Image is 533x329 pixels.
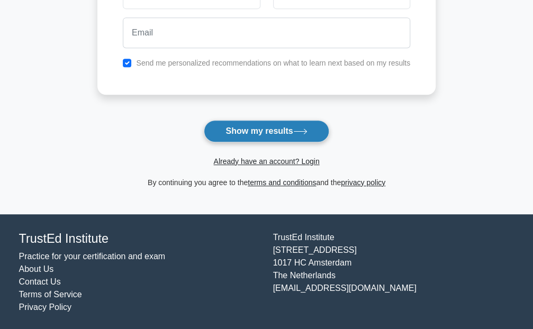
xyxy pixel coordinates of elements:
a: Already have an account? Login [213,157,319,166]
a: Practice for your certification and exam [19,252,166,261]
label: Send me personalized recommendations on what to learn next based on my results [136,59,410,67]
a: Terms of Service [19,290,82,299]
button: Show my results [204,120,329,142]
h4: TrustEd Institute [19,231,260,246]
input: Email [123,17,410,48]
div: By continuing you agree to the and the [91,176,442,189]
a: terms and conditions [248,178,316,187]
a: About Us [19,264,54,273]
a: Privacy Policy [19,303,72,312]
a: privacy policy [341,178,385,187]
div: TrustEd Institute [STREET_ADDRESS] 1017 HC Amsterdam The Netherlands [EMAIL_ADDRESS][DOMAIN_NAME] [267,231,521,314]
a: Contact Us [19,277,61,286]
